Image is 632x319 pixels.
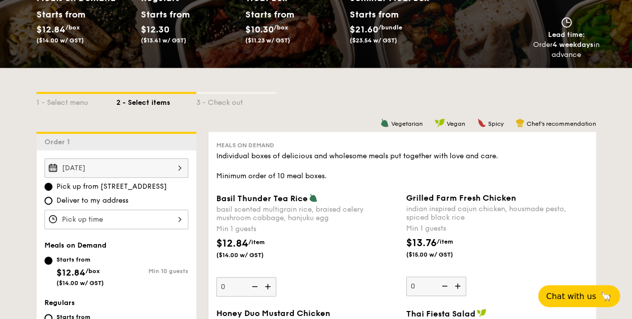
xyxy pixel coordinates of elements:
span: Chat with us [546,292,596,301]
div: Min 10 guests [116,268,188,275]
span: ($11.23 w/ GST) [245,37,290,44]
span: /bundle [378,24,402,31]
input: Starts from$12.84/box($14.00 w/ GST)Min 10 guests [44,257,52,265]
input: Grilled Farm Fresh Chickenindian inspired cajun chicken, housmade pesto, spiced black riceMin 1 g... [406,277,466,296]
span: ($14.00 w/ GST) [216,251,284,259]
img: icon-vegan.f8ff3823.svg [435,118,445,127]
img: icon-vegetarian.fe4039eb.svg [380,118,389,127]
span: $12.84 [216,238,248,250]
input: Event date [44,158,188,178]
div: basil scented multigrain rice, braised celery mushroom cabbage, hanjuku egg [216,205,398,222]
div: Starts from [56,256,104,264]
span: Regulars [44,299,75,307]
span: Chef's recommendation [527,120,596,127]
img: icon-spicy.37a8142b.svg [477,118,486,127]
div: Starts from [350,7,398,22]
span: $12.84 [36,24,65,35]
span: Vegetarian [391,120,423,127]
span: 🦙 [600,291,612,302]
span: /item [248,239,265,246]
span: $21.60 [350,24,378,35]
div: 2 - Select items [116,94,196,108]
span: Lead time: [548,30,585,39]
div: 3 - Check out [196,94,276,108]
span: ($14.00 w/ GST) [36,37,84,44]
div: Starts from [36,7,81,22]
input: Pick up from [STREET_ADDRESS] [44,183,52,191]
button: Chat with us🦙 [538,285,620,307]
div: Starts from [245,7,290,22]
span: ($15.00 w/ GST) [406,251,474,259]
div: Order in advance [533,40,600,60]
span: Basil Thunder Tea Rice [216,194,308,203]
img: icon-reduce.1d2dbef1.svg [436,277,451,296]
span: Grilled Farm Fresh Chicken [406,193,516,203]
span: Meals on Demand [216,142,274,149]
span: ($14.00 w/ GST) [56,280,104,287]
img: icon-add.58712e84.svg [261,277,276,296]
div: indian inspired cajun chicken, housmade pesto, spiced black rice [406,205,588,222]
span: Honey Duo Mustard Chicken [216,309,330,318]
span: $12.84 [56,267,85,278]
div: 1 - Select menu [36,94,116,108]
span: ($23.54 w/ GST) [350,37,397,44]
div: Starts from [141,7,185,22]
div: Min 1 guests [216,224,398,234]
img: icon-reduce.1d2dbef1.svg [246,277,261,296]
span: Thai Fiesta Salad [406,309,476,319]
span: Spicy [488,120,504,127]
span: /box [85,268,100,275]
input: Deliver to my address [44,197,52,205]
span: Meals on Demand [44,241,106,250]
span: /box [65,24,80,31]
img: icon-vegan.f8ff3823.svg [477,309,487,318]
span: $12.30 [141,24,169,35]
input: Pick up time [44,210,188,229]
span: /item [437,238,453,245]
strong: 4 weekdays [553,40,594,49]
span: /box [274,24,288,31]
img: icon-clock.2db775ea.svg [559,17,574,28]
span: Vegan [447,120,465,127]
span: Deliver to my address [56,196,128,206]
span: Order 1 [44,138,74,146]
div: Min 1 guests [406,224,588,234]
img: icon-chef-hat.a58ddaea.svg [516,118,525,127]
div: Individual boxes of delicious and wholesome meals put together with love and care. Minimum order ... [216,151,588,181]
span: $10.30 [245,24,274,35]
img: icon-add.58712e84.svg [451,277,466,296]
span: Pick up from [STREET_ADDRESS] [56,182,167,192]
img: icon-vegetarian.fe4039eb.svg [309,193,318,202]
span: ($13.41 w/ GST) [141,37,186,44]
span: $13.76 [406,237,437,249]
input: Basil Thunder Tea Ricebasil scented multigrain rice, braised celery mushroom cabbage, hanjuku egg... [216,277,276,297]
